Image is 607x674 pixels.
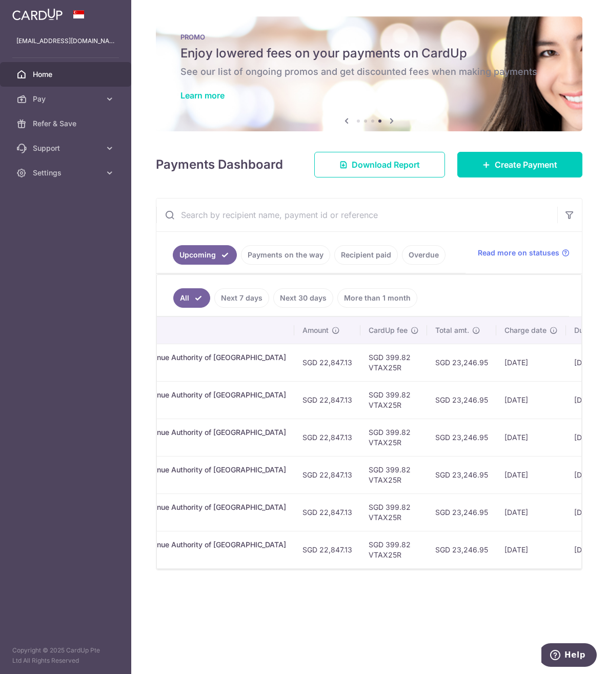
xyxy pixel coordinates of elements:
p: S7933895H [74,475,286,485]
h4: Payments Dashboard [156,155,283,174]
td: [DATE] [496,419,566,456]
a: All [173,288,210,308]
div: Income Tax. Inland Revenue Authority of [GEOGRAPHIC_DATA] [74,390,286,400]
div: Income Tax. Inland Revenue Authority of [GEOGRAPHIC_DATA] [74,465,286,475]
span: CardUp fee [369,325,408,335]
iframe: Opens a widget where you can find more information [541,643,597,669]
td: SGD 23,246.95 [427,419,496,456]
a: Create Payment [457,152,582,177]
td: SGD 399.82 VTAX25R [360,381,427,419]
div: Income Tax. Inland Revenue Authority of [GEOGRAPHIC_DATA] [74,352,286,363]
td: SGD 399.82 VTAX25R [360,493,427,531]
p: [EMAIL_ADDRESS][DOMAIN_NAME] [16,36,115,46]
td: SGD 22,847.13 [294,493,360,531]
span: Settings [33,168,100,178]
span: Read more on statuses [478,248,559,258]
div: Income Tax. Inland Revenue Authority of [GEOGRAPHIC_DATA] [74,540,286,550]
p: S7933895H [74,400,286,410]
a: Read more on statuses [478,248,570,258]
img: Latest Promos banner [156,16,582,131]
td: SGD 22,847.13 [294,381,360,419]
td: [DATE] [496,456,566,493]
span: Due date [574,325,605,335]
div: Income Tax. Inland Revenue Authority of [GEOGRAPHIC_DATA] [74,502,286,512]
span: Download Report [352,158,420,171]
td: SGD 399.82 VTAX25R [360,456,427,493]
a: Overdue [402,245,446,265]
td: SGD 399.82 VTAX25R [360,344,427,381]
td: SGD 23,246.95 [427,493,496,531]
span: Amount [302,325,329,335]
td: [DATE] [496,493,566,531]
td: SGD 22,847.13 [294,344,360,381]
a: Upcoming [173,245,237,265]
td: SGD 23,246.95 [427,456,496,493]
span: Support [33,143,100,153]
a: More than 1 month [337,288,417,308]
span: Pay [33,94,100,104]
th: Payment details [66,317,294,344]
span: Refer & Save [33,118,100,129]
td: [DATE] [496,344,566,381]
a: Next 30 days [273,288,333,308]
td: SGD 399.82 VTAX25R [360,531,427,568]
p: PROMO [180,33,558,41]
td: SGD 23,246.95 [427,381,496,419]
h5: Enjoy lowered fees on your payments on CardUp [180,45,558,62]
span: Charge date [504,325,547,335]
p: S7933895H [74,363,286,373]
input: Search by recipient name, payment id or reference [156,199,557,231]
a: Recipient paid [334,245,398,265]
a: Payments on the way [241,245,330,265]
td: SGD 22,847.13 [294,456,360,493]
td: SGD 22,847.13 [294,419,360,456]
td: SGD 22,847.13 [294,531,360,568]
p: S7933895H [74,438,286,448]
td: [DATE] [496,381,566,419]
span: Create Payment [495,158,557,171]
td: SGD 399.82 VTAX25R [360,419,427,456]
td: [DATE] [496,531,566,568]
span: Total amt. [435,325,469,335]
p: S7933895H [74,550,286,560]
img: CardUp [12,8,63,21]
a: Learn more [180,90,225,101]
p: S7933895H [74,512,286,523]
a: Download Report [314,152,445,177]
h6: See our list of ongoing promos and get discounted fees when making payments [180,66,558,78]
div: Income Tax. Inland Revenue Authority of [GEOGRAPHIC_DATA] [74,427,286,438]
a: Next 7 days [214,288,269,308]
td: SGD 23,246.95 [427,344,496,381]
span: Home [33,69,100,80]
td: SGD 23,246.95 [427,531,496,568]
